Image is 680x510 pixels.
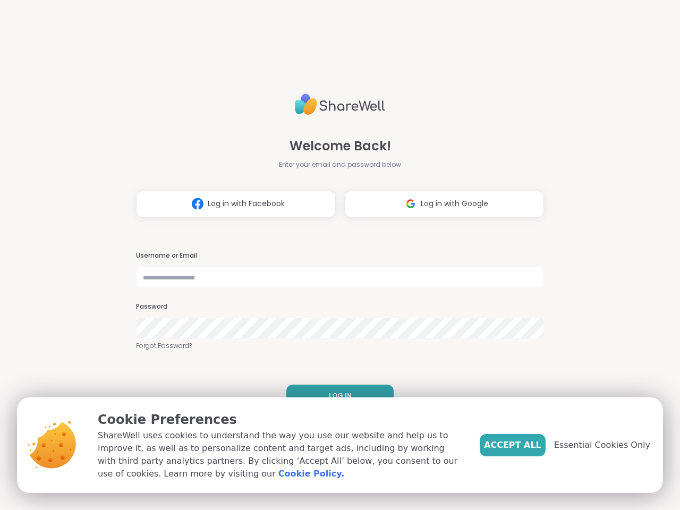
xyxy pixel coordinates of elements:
[480,434,546,456] button: Accept All
[344,191,544,217] button: Log in with Google
[484,439,541,452] span: Accept All
[421,198,488,209] span: Log in with Google
[279,160,401,169] span: Enter your email and password below
[329,391,352,401] span: LOG IN
[136,251,544,260] h3: Username or Email
[554,439,650,452] span: Essential Cookies Only
[290,137,391,156] span: Welcome Back!
[98,410,463,429] p: Cookie Preferences
[136,302,544,311] h3: Password
[208,198,285,209] span: Log in with Facebook
[136,191,336,217] button: Log in with Facebook
[98,429,463,480] p: ShareWell uses cookies to understand the way you use our website and help us to improve it, as we...
[286,385,394,407] button: LOG IN
[295,89,385,120] img: ShareWell Logo
[278,467,344,480] a: Cookie Policy.
[136,341,544,351] a: Forgot Password?
[401,194,421,214] img: ShareWell Logomark
[188,194,208,214] img: ShareWell Logomark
